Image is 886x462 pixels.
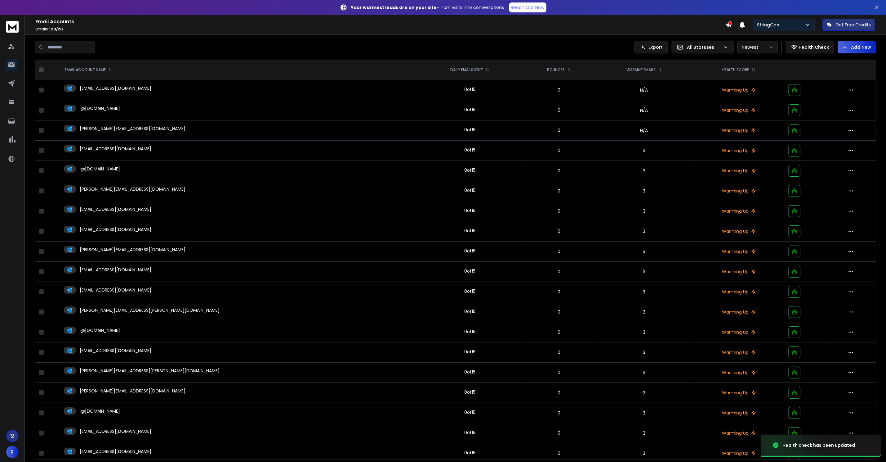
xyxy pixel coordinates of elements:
td: 3 [595,242,693,262]
p: Warming Up [697,188,781,194]
p: [PERSON_NAME][EMAIL_ADDRESS][PERSON_NAME][DOMAIN_NAME] [80,368,220,374]
p: 0 [526,349,592,356]
td: 3 [595,282,693,302]
td: 3 [595,302,693,322]
div: 0 of 15 [464,429,475,436]
td: 3 [595,181,693,201]
p: Warming Up [697,430,781,436]
p: 0 [526,228,592,234]
div: 0 of 15 [464,187,475,193]
div: Health check has been updated [782,442,855,448]
p: [EMAIL_ADDRESS][DOMAIN_NAME] [80,428,151,434]
p: Warming Up [697,87,781,93]
div: 0 of 15 [464,349,475,355]
p: – Turn visits into conversations [351,4,504,11]
button: Health Check [786,41,834,53]
button: Export [634,41,668,53]
p: Warming Up [697,228,781,234]
p: [EMAIL_ADDRESS][DOMAIN_NAME] [80,267,151,273]
h1: Email Accounts [35,18,726,25]
p: [PERSON_NAME][EMAIL_ADDRESS][DOMAIN_NAME] [80,125,185,132]
a: Reach Out Now [509,2,546,12]
div: 0 of 15 [464,288,475,294]
p: [PERSON_NAME][EMAIL_ADDRESS][DOMAIN_NAME] [80,186,185,192]
p: Warming Up [697,127,781,134]
p: 0 [526,168,592,174]
p: [EMAIL_ADDRESS][DOMAIN_NAME] [80,226,151,233]
p: Warming Up [697,208,781,214]
button: Get Free Credits [822,19,875,31]
p: 0 [526,430,592,436]
p: 0 [526,369,592,376]
p: Warming Up [697,107,781,113]
p: Warming Up [697,309,781,315]
div: 0 of 15 [464,248,475,254]
p: DAILY EMAILS SENT [450,67,483,72]
div: 0 of 15 [464,268,475,274]
button: Add New [838,41,876,53]
p: j@[DOMAIN_NAME] [80,166,120,172]
button: R [6,446,19,458]
td: 3 [595,342,693,363]
p: WARMUP EMAILS [626,67,656,72]
p: j@[DOMAIN_NAME] [80,105,120,111]
p: Warming Up [697,369,781,376]
p: Warming Up [697,410,781,416]
div: 0 of 15 [464,389,475,395]
div: 0 of 15 [464,409,475,415]
p: [PERSON_NAME][EMAIL_ADDRESS][DOMAIN_NAME] [80,247,185,253]
div: 0 of 15 [464,207,475,214]
div: 0 of 15 [464,308,475,315]
p: [PERSON_NAME][EMAIL_ADDRESS][DOMAIN_NAME] [80,388,185,394]
div: 0 of 15 [464,147,475,153]
td: N/A [595,100,693,120]
p: Get Free Credits [835,22,871,28]
p: HEALTH SCORE [723,67,749,72]
p: 0 [526,410,592,416]
p: 0 [526,147,592,154]
p: 0 [526,289,592,295]
p: [EMAIL_ADDRESS][DOMAIN_NAME] [80,287,151,293]
button: Newest [737,41,778,53]
td: 3 [595,221,693,242]
p: Warming Up [697,168,781,174]
td: 3 [595,363,693,383]
p: All Statuses [687,44,721,50]
p: Warming Up [697,349,781,356]
td: N/A [595,80,693,100]
p: [PERSON_NAME][EMAIL_ADDRESS][PERSON_NAME][DOMAIN_NAME] [80,307,220,313]
div: 0 of 15 [464,228,475,234]
td: 3 [595,403,693,423]
p: Warming Up [697,329,781,335]
div: 0 of 15 [464,450,475,456]
p: 0 [526,188,592,194]
p: 0 [526,248,592,255]
p: Emails : [35,27,726,32]
div: 0 of 15 [464,167,475,173]
td: 3 [595,423,693,443]
p: 0 [526,87,592,93]
td: 3 [595,322,693,342]
strong: Your warmest leads are on your site [351,4,437,11]
td: 3 [595,262,693,282]
td: 3 [595,141,693,161]
p: Warming Up [697,269,781,275]
p: j@[DOMAIN_NAME] [80,408,120,414]
div: 0 of 15 [464,369,475,375]
p: [EMAIL_ADDRESS][DOMAIN_NAME] [80,448,151,455]
p: 0 [526,269,592,275]
div: 0 of 15 [464,127,475,133]
p: [EMAIL_ADDRESS][DOMAIN_NAME] [80,206,151,212]
p: j@[DOMAIN_NAME] [80,327,120,333]
p: Warming Up [697,147,781,154]
p: Warming Up [697,450,781,456]
p: StringCan [757,22,782,28]
p: 0 [526,390,592,396]
p: Warming Up [697,390,781,396]
p: Warming Up [697,248,781,255]
img: logo [6,21,19,33]
td: 3 [595,201,693,221]
div: 0 of 15 [464,328,475,335]
p: Warming Up [697,289,781,295]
